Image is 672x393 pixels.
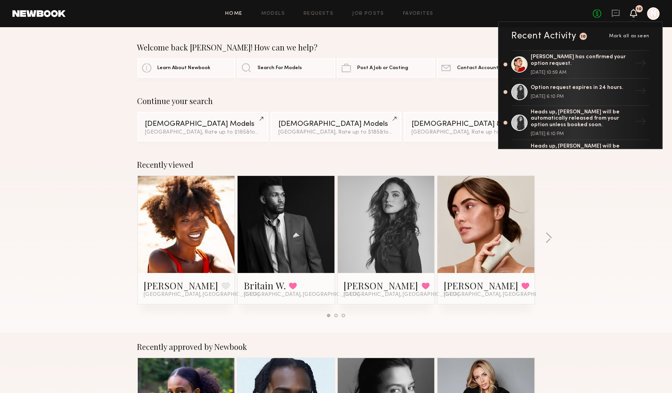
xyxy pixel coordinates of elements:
[344,279,418,292] a: [PERSON_NAME]
[609,34,649,38] span: Mark all as seen
[304,11,333,16] a: Requests
[531,54,632,67] div: [PERSON_NAME] has confirmed your option request.
[271,112,401,141] a: [DEMOGRAPHIC_DATA] Models[GEOGRAPHIC_DATA], Rate up to $185&1other filter
[531,70,632,75] div: [DATE] 10:59 AM
[404,112,535,141] a: [DEMOGRAPHIC_DATA] & [DEMOGRAPHIC_DATA] Models[GEOGRAPHIC_DATA], Rate up to $185&1other filter
[137,58,235,78] a: Learn About Newbook
[137,342,535,351] div: Recently approved by Newbook
[637,7,642,11] div: 10
[457,66,522,71] span: Contact Account Manager
[257,66,302,71] span: Search For Models
[144,292,260,298] span: [GEOGRAPHIC_DATA], [GEOGRAPHIC_DATA]
[137,112,268,141] a: [DEMOGRAPHIC_DATA] Models[GEOGRAPHIC_DATA], Rate up to $185&1other filter
[380,130,413,135] span: & 1 other filter
[412,130,527,135] div: [GEOGRAPHIC_DATA], Rate up to $185
[137,96,535,106] div: Continue your search
[344,292,460,298] span: [GEOGRAPHIC_DATA], [GEOGRAPHIC_DATA]
[145,120,260,128] div: [DEMOGRAPHIC_DATA] Models
[531,94,632,99] div: [DATE] 6:10 PM
[412,120,527,128] div: [DEMOGRAPHIC_DATA] & [DEMOGRAPHIC_DATA] Models
[278,130,394,135] div: [GEOGRAPHIC_DATA], Rate up to $185
[352,11,384,16] a: Job Posts
[145,130,260,135] div: [GEOGRAPHIC_DATA], Rate up to $185
[403,11,434,16] a: Favorites
[511,50,649,79] a: [PERSON_NAME] has confirmed your option request.[DATE] 10:59 AM→
[511,31,576,41] div: Recent Activity
[581,35,586,39] div: 10
[357,66,408,71] span: Post A Job or Casting
[144,279,219,292] a: [PERSON_NAME]
[437,58,535,78] a: Contact Account Manager
[244,292,359,298] span: [GEOGRAPHIC_DATA], [GEOGRAPHIC_DATA]
[247,130,280,135] span: & 1 other filter
[531,109,632,129] div: Heads up, [PERSON_NAME] will be automatically released from your option unless booked soon.
[444,279,518,292] a: [PERSON_NAME]
[511,140,649,174] a: Heads up, [PERSON_NAME] will be automatically released from your option unless booked soon.→
[237,58,335,78] a: Search For Models
[261,11,285,16] a: Models
[337,58,435,78] a: Post A Job or Casting
[531,132,632,136] div: [DATE] 6:10 PM
[632,113,649,133] div: →
[647,7,660,20] a: N
[137,160,535,169] div: Recently viewed
[632,54,649,75] div: →
[137,43,535,52] div: Welcome back [PERSON_NAME]! How can we help?
[158,66,211,71] span: Learn About Newbook
[225,11,243,16] a: Home
[531,85,632,91] div: Option request expires in 24 hours.
[444,292,559,298] span: [GEOGRAPHIC_DATA], [GEOGRAPHIC_DATA]
[244,279,286,292] a: Britain W.
[531,143,632,163] div: Heads up, [PERSON_NAME] will be automatically released from your option unless booked soon.
[278,120,394,128] div: [DEMOGRAPHIC_DATA] Models
[511,106,649,140] a: Heads up, [PERSON_NAME] will be automatically released from your option unless booked soon.[DATE]...
[632,147,649,167] div: →
[511,79,649,106] a: Option request expires in 24 hours.[DATE] 6:10 PM→
[632,82,649,102] div: →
